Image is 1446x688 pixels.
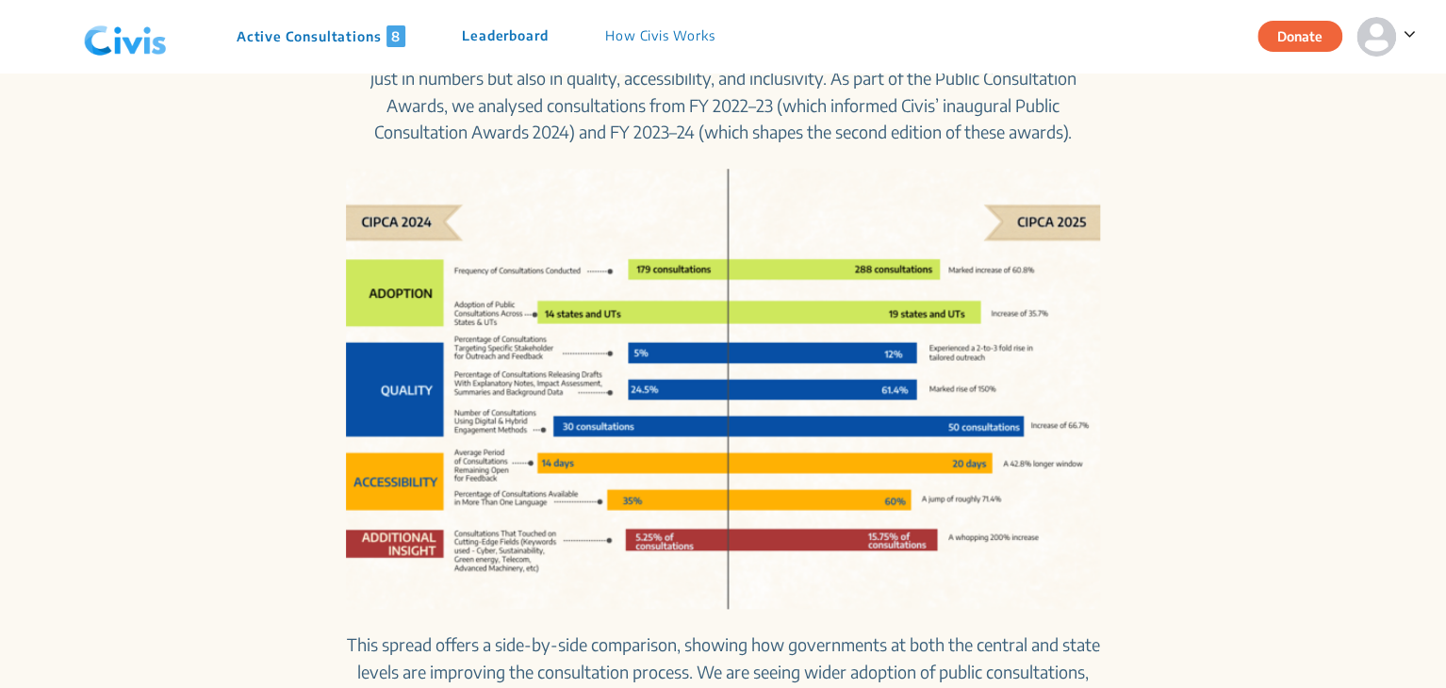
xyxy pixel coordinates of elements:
img: person-default.svg [1356,17,1396,57]
img: navlogo.png [76,8,174,65]
p: Over the past year, public consultations in [GEOGRAPHIC_DATA] have seen remarkable growth—not jus... [346,38,1100,146]
a: Donate [1257,25,1356,44]
img: Award Image [346,169,1100,609]
span: 8 [386,25,405,47]
p: Active Consultations [237,25,405,47]
button: Donate [1257,21,1342,52]
p: How Civis Works [605,25,715,47]
p: Leaderboard [462,25,549,47]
